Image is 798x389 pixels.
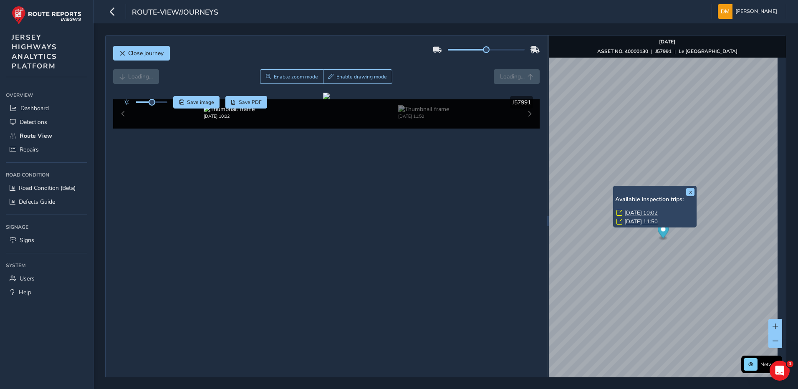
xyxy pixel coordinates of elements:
[204,113,255,119] div: [DATE] 10:02
[6,272,87,285] a: Users
[19,198,55,206] span: Defects Guide
[6,259,87,272] div: System
[686,188,694,196] button: x
[6,195,87,209] a: Defects Guide
[6,89,87,101] div: Overview
[20,236,34,244] span: Signs
[657,224,669,241] div: Map marker
[770,361,790,381] iframe: Intercom live chat
[336,73,387,80] span: Enable drawing mode
[398,113,449,119] div: [DATE] 11:50
[624,209,658,217] a: [DATE] 10:02
[323,69,393,84] button: Draw
[6,101,87,115] a: Dashboard
[615,196,694,203] h6: Available inspection trips:
[19,288,31,296] span: Help
[6,169,87,181] div: Road Condition
[113,46,170,61] button: Close journey
[6,285,87,299] a: Help
[173,96,220,109] button: Save
[718,4,780,19] button: [PERSON_NAME]
[20,275,35,283] span: Users
[20,132,52,140] span: Route View
[6,115,87,129] a: Detections
[597,48,648,55] strong: ASSET NO. 40000130
[398,105,449,113] img: Thumbnail frame
[760,361,780,368] span: Network
[128,49,164,57] span: Close journey
[239,99,262,106] span: Save PDF
[718,4,732,19] img: diamond-layout
[735,4,777,19] span: [PERSON_NAME]
[6,143,87,157] a: Repairs
[20,146,39,154] span: Repairs
[12,33,57,71] span: JERSEY HIGHWAYS ANALYTICS PLATFORM
[6,129,87,143] a: Route View
[274,73,318,80] span: Enable zoom mode
[655,48,672,55] strong: J57991
[132,7,218,19] span: route-view/journeys
[204,105,255,113] img: Thumbnail frame
[597,48,737,55] div: | |
[6,181,87,195] a: Road Condition (Beta)
[6,221,87,233] div: Signage
[187,99,214,106] span: Save image
[6,233,87,247] a: Signs
[659,38,675,45] strong: [DATE]
[20,104,49,112] span: Dashboard
[512,99,531,106] span: J57991
[19,184,76,192] span: Road Condition (Beta)
[225,96,268,109] button: PDF
[20,118,47,126] span: Detections
[260,69,323,84] button: Zoom
[679,48,737,55] strong: Le [GEOGRAPHIC_DATA]
[787,361,793,367] span: 1
[624,218,658,225] a: [DATE] 11:50
[12,6,81,25] img: rr logo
